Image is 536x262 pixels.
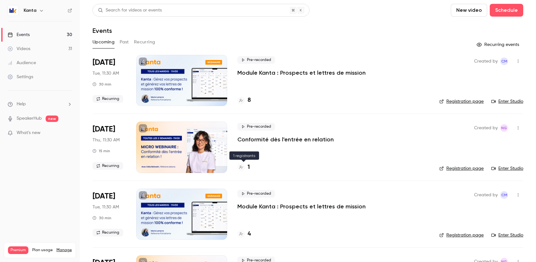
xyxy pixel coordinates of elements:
[93,191,115,201] span: [DATE]
[93,215,111,221] div: 30 min
[93,137,120,143] span: Thu, 11:30 AM
[500,124,508,132] span: Nicolas Guitard
[93,95,123,103] span: Recurring
[248,230,251,238] h4: 4
[24,7,36,14] h6: Kanta
[474,124,498,132] span: Created by
[439,165,484,172] a: Registration page
[451,4,487,17] button: New video
[501,124,507,132] span: NG
[17,101,26,108] span: Help
[8,5,18,16] img: Kanta
[501,191,507,199] span: CM
[237,203,366,210] a: Module Kanta : Prospects et lettres de mission
[93,162,123,170] span: Recurring
[32,248,53,253] span: Plan usage
[237,163,250,172] a: 1
[237,56,275,64] span: Pre-recorded
[93,57,115,68] span: [DATE]
[237,69,366,77] a: Module Kanta : Prospects et lettres de mission
[237,230,251,238] a: 4
[93,70,119,77] span: Tue, 11:30 AM
[237,96,251,105] a: 8
[474,40,523,50] button: Recurring events
[500,191,508,199] span: Charlotte MARTEL
[491,232,523,238] a: Enter Studio
[248,163,250,172] h4: 1
[93,229,123,236] span: Recurring
[491,98,523,105] a: Enter Studio
[17,130,41,136] span: What's new
[56,248,72,253] a: Manage
[8,46,30,52] div: Videos
[8,74,33,80] div: Settings
[93,204,119,210] span: Tue, 11:30 AM
[93,189,126,240] div: Sep 23 Tue, 11:30 AM (Europe/Paris)
[439,232,484,238] a: Registration page
[237,190,275,198] span: Pre-recorded
[134,37,155,47] button: Recurring
[491,165,523,172] a: Enter Studio
[93,82,111,87] div: 30 min
[500,57,508,65] span: Charlotte MARTEL
[120,37,129,47] button: Past
[93,37,115,47] button: Upcoming
[439,98,484,105] a: Registration page
[17,115,42,122] a: SpeakerHub
[8,60,36,66] div: Audience
[474,191,498,199] span: Created by
[490,4,523,17] button: Schedule
[248,96,251,105] h4: 8
[8,246,28,254] span: Premium
[8,32,30,38] div: Events
[93,124,115,134] span: [DATE]
[93,122,126,173] div: Sep 18 Thu, 11:30 AM (Europe/Paris)
[93,148,110,153] div: 15 min
[46,116,58,122] span: new
[237,136,334,143] a: Conformité dès l'entrée en relation
[501,57,507,65] span: CM
[93,55,126,106] div: Sep 16 Tue, 11:30 AM (Europe/Paris)
[237,123,275,131] span: Pre-recorded
[93,27,112,34] h1: Events
[8,101,72,108] li: help-dropdown-opener
[474,57,498,65] span: Created by
[98,7,162,14] div: Search for videos or events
